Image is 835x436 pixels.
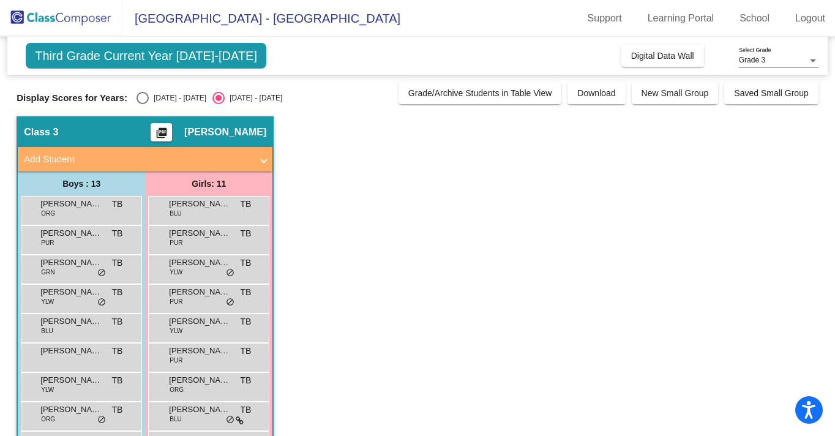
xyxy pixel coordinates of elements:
[170,385,184,394] span: ORG
[170,415,181,424] span: BLU
[169,257,230,269] span: [PERSON_NAME]
[226,298,234,307] span: do_not_disturb_alt
[638,9,724,28] a: Learning Portal
[170,268,182,277] span: YLW
[578,9,632,28] a: Support
[399,82,562,104] button: Grade/Archive Students in Table View
[170,297,182,306] span: PUR
[734,88,808,98] span: Saved Small Group
[240,315,251,328] span: TB
[18,147,272,171] mat-expansion-panel-header: Add Student
[240,374,251,387] span: TB
[41,238,54,247] span: PUR
[739,56,765,64] span: Grade 3
[632,82,719,104] button: New Small Group
[226,268,234,278] span: do_not_disturb_alt
[169,374,230,386] span: [PERSON_NAME]
[240,345,251,358] span: TB
[226,415,234,425] span: do_not_disturb_alt
[170,356,182,365] span: PUR
[137,92,282,104] mat-radio-group: Select an option
[41,268,54,277] span: GRN
[41,326,53,336] span: BLU
[145,171,272,196] div: Girls: 11
[40,257,102,269] span: [PERSON_NAME]
[169,404,230,416] span: [PERSON_NAME]
[621,45,704,67] button: Digital Data Wall
[41,297,54,306] span: YLW
[169,315,230,328] span: [PERSON_NAME]
[169,227,230,239] span: [PERSON_NAME]
[111,345,122,358] span: TB
[567,82,625,104] button: Download
[184,126,266,138] span: [PERSON_NAME]
[724,82,818,104] button: Saved Small Group
[111,198,122,211] span: TB
[151,123,172,141] button: Print Students Details
[122,9,400,28] span: [GEOGRAPHIC_DATA] - [GEOGRAPHIC_DATA]
[785,9,835,28] a: Logout
[40,345,102,357] span: [PERSON_NAME]
[225,92,282,103] div: [DATE] - [DATE]
[111,315,122,328] span: TB
[40,198,102,210] span: [PERSON_NAME]
[40,315,102,328] span: [PERSON_NAME]
[97,298,106,307] span: do_not_disturb_alt
[111,257,122,269] span: TB
[40,286,102,298] span: [PERSON_NAME]
[41,415,55,424] span: ORG
[111,374,122,387] span: TB
[26,43,266,69] span: Third Grade Current Year [DATE]-[DATE]
[40,227,102,239] span: [PERSON_NAME]
[41,209,55,218] span: ORG
[111,404,122,416] span: TB
[240,404,251,416] span: TB
[154,127,169,144] mat-icon: picture_as_pdf
[111,286,122,299] span: TB
[111,227,122,240] span: TB
[240,286,251,299] span: TB
[41,385,54,394] span: YLW
[169,198,230,210] span: [PERSON_NAME]
[97,268,106,278] span: do_not_disturb_alt
[240,198,251,211] span: TB
[169,345,230,357] span: [PERSON_NAME]
[40,374,102,386] span: [PERSON_NAME] [PERSON_NAME]
[24,126,58,138] span: Class 3
[170,238,182,247] span: PUR
[631,51,694,61] span: Digital Data Wall
[577,88,615,98] span: Download
[24,152,252,167] mat-panel-title: Add Student
[408,88,552,98] span: Grade/Archive Students in Table View
[97,415,106,425] span: do_not_disturb_alt
[149,92,206,103] div: [DATE] - [DATE]
[18,171,145,196] div: Boys : 13
[642,88,709,98] span: New Small Group
[169,286,230,298] span: [PERSON_NAME]
[170,326,182,336] span: YLW
[730,9,779,28] a: School
[240,227,251,240] span: TB
[170,209,181,218] span: BLU
[240,257,251,269] span: TB
[40,404,102,416] span: [PERSON_NAME]
[17,92,127,103] span: Display Scores for Years:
